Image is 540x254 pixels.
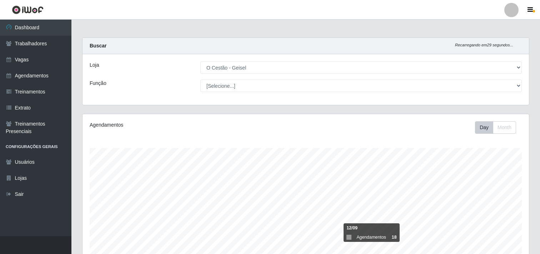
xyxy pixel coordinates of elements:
div: First group [475,121,516,134]
label: Função [90,80,106,87]
img: CoreUI Logo [12,5,44,14]
button: Day [475,121,493,134]
div: Agendamentos [90,121,264,129]
div: Toolbar with button groups [475,121,522,134]
strong: Buscar [90,43,106,49]
label: Loja [90,61,99,69]
button: Month [493,121,516,134]
i: Recarregando em 29 segundos... [455,43,513,47]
